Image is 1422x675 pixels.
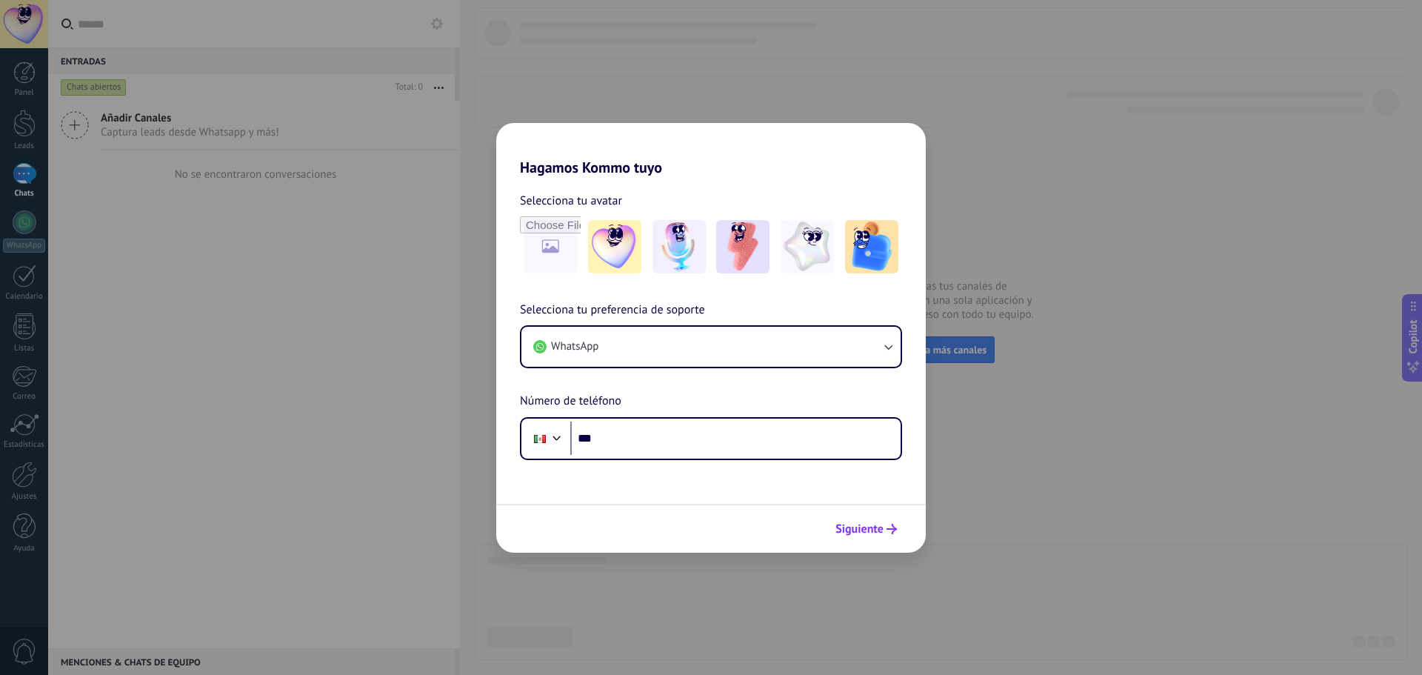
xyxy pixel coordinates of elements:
img: -2.jpeg [652,220,706,273]
img: -3.jpeg [716,220,770,273]
h2: Hagamos Kommo tuyo [496,123,926,176]
button: Siguiente [829,516,904,542]
span: Selecciona tu preferencia de soporte [520,301,705,320]
img: -4.jpeg [781,220,834,273]
span: Siguiente [835,524,884,534]
img: -5.jpeg [845,220,898,273]
button: WhatsApp [521,327,901,367]
span: WhatsApp [551,339,598,354]
div: Mexico: + 52 [526,423,554,454]
img: -1.jpeg [588,220,641,273]
span: Número de teléfono [520,392,621,411]
span: Selecciona tu avatar [520,191,622,210]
